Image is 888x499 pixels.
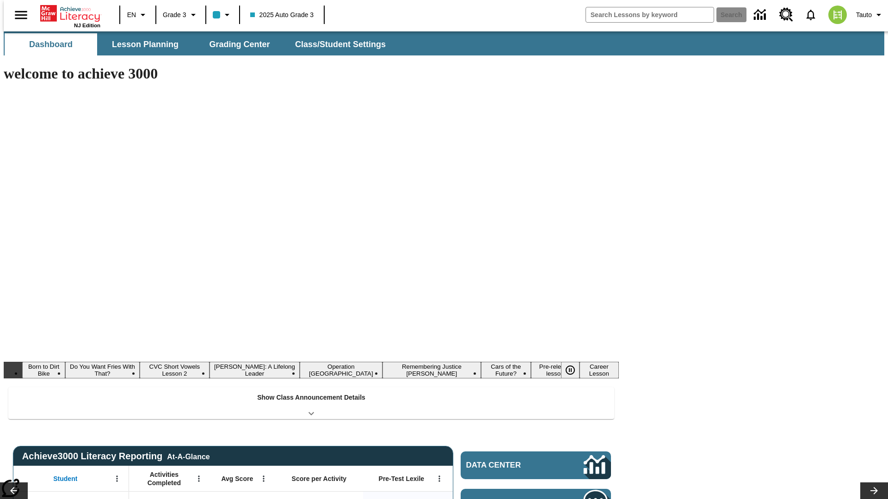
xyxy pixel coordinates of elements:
button: Open Menu [192,472,206,486]
a: Data Center [461,451,611,479]
button: Open Menu [432,472,446,486]
button: Open Menu [257,472,271,486]
span: EN [127,10,136,20]
button: Slide 6 Remembering Justice O'Connor [382,362,481,378]
button: Slide 3 CVC Short Vowels Lesson 2 [140,362,210,378]
a: Notifications [799,3,823,27]
input: search field [586,7,714,22]
span: Grade 3 [163,10,186,20]
a: Resource Center, Will open in new tab [774,2,799,27]
button: Dashboard [5,33,97,55]
p: Show Class Announcement Details [257,393,365,402]
div: Pause [561,362,589,378]
button: Pause [561,362,580,378]
div: SubNavbar [4,31,884,55]
div: At-A-Glance [167,451,210,461]
button: Slide 4 Dianne Feinstein: A Lifelong Leader [210,362,300,378]
a: Home [40,4,100,23]
button: Open side menu [7,1,35,29]
button: Slide 5 Operation London Bridge [300,362,382,378]
span: Achieve3000 Literacy Reporting [22,451,210,462]
button: Grading Center [193,33,286,55]
button: Grade: Grade 3, Select a grade [159,6,203,23]
span: Tauto [856,10,872,20]
button: Class/Student Settings [288,33,393,55]
span: Student [53,475,77,483]
span: 2025 Auto Grade 3 [250,10,314,20]
button: Select a new avatar [823,3,852,27]
h1: welcome to achieve 3000 [4,65,619,82]
span: Activities Completed [134,470,195,487]
span: Pre-Test Lexile [379,475,425,483]
span: Data Center [466,461,553,470]
button: Profile/Settings [852,6,888,23]
button: Slide 9 Career Lesson [580,362,619,378]
button: Language: EN, Select a language [123,6,153,23]
button: Lesson carousel, Next [860,482,888,499]
button: Lesson Planning [99,33,191,55]
span: Avg Score [221,475,253,483]
div: SubNavbar [4,33,394,55]
button: Slide 7 Cars of the Future? [481,362,531,378]
img: avatar image [828,6,847,24]
span: Score per Activity [292,475,347,483]
div: Show Class Announcement Details [8,387,614,419]
span: NJ Edition [74,23,100,28]
button: Slide 8 Pre-release lesson [531,362,580,378]
button: Class color is light blue. Change class color [209,6,236,23]
div: Home [40,3,100,28]
button: Slide 2 Do You Want Fries With That? [65,362,139,378]
button: Slide 1 Born to Dirt Bike [22,362,65,378]
button: Open Menu [110,472,124,486]
a: Data Center [748,2,774,28]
